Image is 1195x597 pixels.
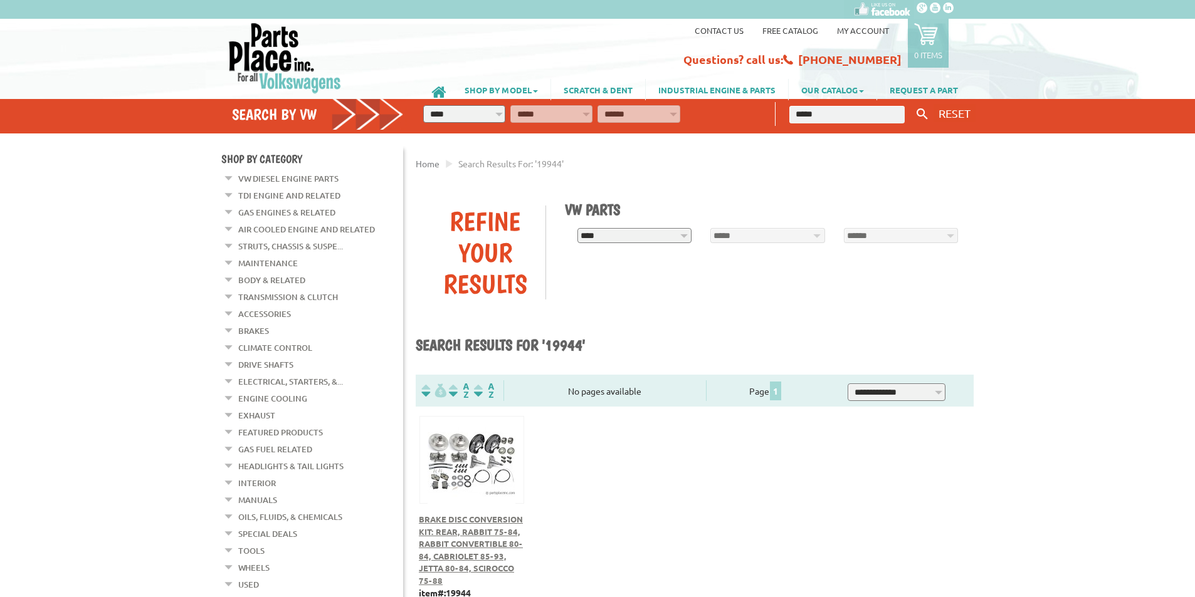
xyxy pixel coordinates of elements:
[565,200,965,219] h1: VW Parts
[238,458,344,474] a: Headlights & Tail Lights
[416,336,974,356] h1: Search results for '19944'
[238,492,277,508] a: Manuals
[238,576,259,593] a: Used
[238,441,312,457] a: Gas Fuel Related
[238,187,340,204] a: TDI Engine and Related
[238,323,269,339] a: Brakes
[458,158,564,169] span: Search results for: '19944'
[238,221,375,237] a: Air Cooled Engine and Related
[238,407,275,423] a: Exhaust
[238,204,335,221] a: Gas Engines & Related
[908,19,949,68] a: 0 items
[789,79,877,100] a: OUR CATALOG
[419,514,523,586] a: Brake Disc Conversion Kit: Rear, Rabbit 75-84, Rabbit Convertible 80-84, Cabriolet 85-93, Jetta 8...
[425,205,545,299] div: Refine Your Results
[706,380,826,401] div: Page
[770,382,781,400] span: 1
[228,22,342,94] img: Parts Place Inc!
[551,79,645,100] a: SCRATCH & DENT
[452,79,550,100] a: SHOP BY MODEL
[238,340,312,356] a: Climate Control
[695,25,744,36] a: Contact us
[221,152,403,165] h4: Shop By Category
[837,25,889,36] a: My Account
[238,238,343,254] a: Struts, Chassis & Suspe...
[238,526,297,542] a: Special Deals
[939,106,971,120] span: RESET
[471,383,497,398] img: Sort by Sales Rank
[238,306,291,322] a: Accessories
[877,79,971,100] a: REQUEST A PART
[416,158,440,169] a: Home
[762,25,818,36] a: Free Catalog
[238,509,342,525] a: Oils, Fluids, & Chemicals
[238,289,338,305] a: Transmission & Clutch
[238,373,343,390] a: Electrical, Starters, &...
[238,559,270,576] a: Wheels
[238,542,265,559] a: Tools
[238,424,323,440] a: Featured Products
[238,272,305,288] a: Body & Related
[914,49,942,60] p: 0 items
[934,104,976,122] button: RESET
[446,383,471,398] img: Sort by Headline
[232,105,404,123] h4: Search by VW
[238,475,276,491] a: Interior
[238,170,339,187] a: VW Diesel Engine Parts
[646,79,788,100] a: INDUSTRIAL ENGINE & PARTS
[238,390,307,407] a: Engine Cooling
[421,383,446,398] img: filterpricelow.svg
[238,255,298,271] a: Maintenance
[238,356,293,373] a: Drive Shafts
[504,385,706,398] div: No pages available
[913,104,932,125] button: Keyword Search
